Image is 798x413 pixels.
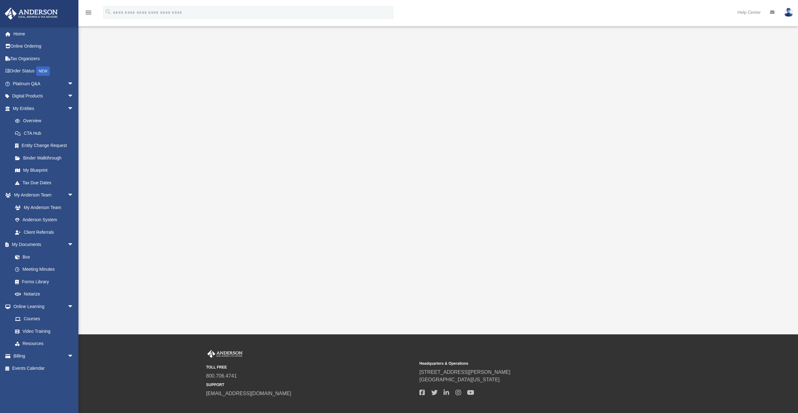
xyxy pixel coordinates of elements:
[67,238,80,251] span: arrow_drop_down
[4,77,83,90] a: Platinum Q&Aarrow_drop_down
[206,382,415,388] small: SUPPORT
[3,8,60,20] img: Anderson Advisors Platinum Portal
[9,337,80,350] a: Resources
[9,288,80,301] a: Notarize
[4,238,80,251] a: My Documentsarrow_drop_down
[206,364,415,370] small: TOLL FREE
[4,189,80,201] a: My Anderson Teamarrow_drop_down
[784,8,793,17] img: User Pic
[85,9,92,16] i: menu
[419,369,510,375] a: [STREET_ADDRESS][PERSON_NAME]
[206,350,244,358] img: Anderson Advisors Platinum Portal
[9,226,80,238] a: Client Referrals
[4,102,83,115] a: My Entitiesarrow_drop_down
[85,12,92,16] a: menu
[67,90,80,103] span: arrow_drop_down
[9,214,80,226] a: Anderson System
[9,275,77,288] a: Forms Library
[9,251,77,263] a: Box
[67,350,80,363] span: arrow_drop_down
[206,391,291,396] a: [EMAIL_ADDRESS][DOMAIN_NAME]
[67,189,80,202] span: arrow_drop_down
[9,325,77,337] a: Video Training
[9,139,83,152] a: Entity Change Request
[4,350,83,362] a: Billingarrow_drop_down
[419,377,500,382] a: [GEOGRAPHIC_DATA][US_STATE]
[4,362,83,375] a: Events Calendar
[67,102,80,115] span: arrow_drop_down
[9,313,80,325] a: Courses
[36,66,50,76] div: NEW
[4,65,83,78] a: Order StatusNEW
[9,164,80,177] a: My Blueprint
[9,127,83,139] a: CTA Hub
[9,115,83,127] a: Overview
[4,300,80,313] a: Online Learningarrow_drop_down
[67,300,80,313] span: arrow_drop_down
[9,176,83,189] a: Tax Due Dates
[9,152,83,164] a: Binder Walkthrough
[419,361,628,366] small: Headquarters & Operations
[4,40,83,53] a: Online Ordering
[67,77,80,90] span: arrow_drop_down
[9,201,77,214] a: My Anderson Team
[105,8,112,15] i: search
[4,28,83,40] a: Home
[4,90,83,102] a: Digital Productsarrow_drop_down
[9,263,80,276] a: Meeting Minutes
[206,373,237,379] a: 800.706.4741
[4,52,83,65] a: Tax Organizers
